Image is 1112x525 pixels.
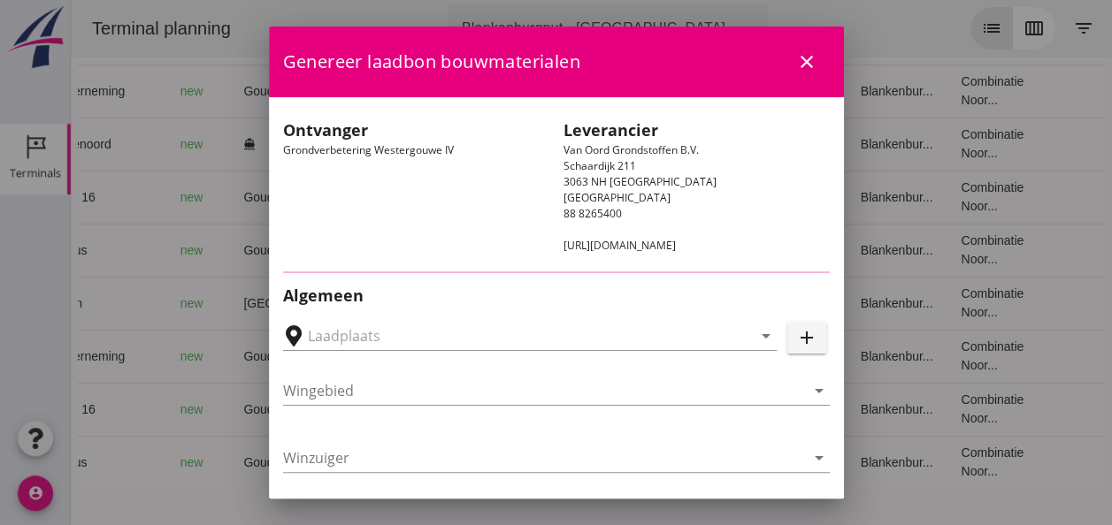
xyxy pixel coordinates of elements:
td: Blankenbur... [776,171,877,224]
td: Ontzilt oph.zan... [552,383,641,436]
small: m3 [409,87,423,97]
td: new [96,65,159,118]
i: directions_boat [217,403,229,415]
td: Combinatie Noor... [876,224,985,277]
i: directions_boat [217,350,229,362]
i: list [910,18,932,39]
td: Combinatie Noor... [876,277,985,330]
td: 621 [367,118,464,171]
td: 18 [641,224,776,277]
input: Wingebied [283,377,805,405]
td: new [96,436,159,489]
i: close [796,51,817,72]
td: 999 [367,436,464,489]
td: Combinatie Noor... [876,383,985,436]
td: 18 [641,65,776,118]
td: Filling sand [552,118,641,171]
i: filter_list [1002,18,1024,39]
td: Ontzilt oph.zan... [552,171,641,224]
td: 1298 [367,171,464,224]
td: Blankenbur... [776,224,877,277]
td: Combinatie Noor... [876,171,985,224]
h2: Leverancier [564,118,830,142]
div: Gouda [173,347,321,366]
h2: Ontvanger [283,118,549,142]
small: m3 [402,140,416,150]
td: Blankenbur... [776,65,877,118]
i: directions_boat [217,85,229,97]
div: Terminal planning [7,16,174,41]
small: m3 [409,193,423,203]
i: arrow_drop_down [809,380,830,401]
td: Filling sand [552,277,641,330]
i: directions_boat [173,138,185,150]
i: calendar_view_week [953,18,974,39]
td: Combinatie Noor... [876,118,985,171]
div: Gouda [173,400,321,419]
td: 18 [641,171,776,224]
div: Gouda [173,188,321,207]
input: Winzuiger [283,444,805,472]
td: Blankenbur... [776,330,877,383]
td: new [96,224,159,277]
td: Ontzilt oph.zan... [552,330,641,383]
td: 480 [367,277,464,330]
div: Gouda [173,82,321,101]
small: m3 [409,352,423,362]
div: Gouda [173,241,321,260]
input: Laadplaats [308,322,727,350]
td: 1231 [367,65,464,118]
td: 18 [641,277,776,330]
td: Ontzilt oph.zan... [552,224,641,277]
div: Van Oord Grondstoffen B.V. Schaardijk 211 3063 NH [GEOGRAPHIC_DATA] [GEOGRAPHIC_DATA] 88 8265400 ... [556,111,837,261]
i: directions_boat [217,244,229,256]
i: arrow_drop_down [755,325,777,346]
div: Genereer laadbon bouwmaterialen [269,27,844,97]
i: directions_boat [309,297,321,309]
i: directions_boat [217,456,229,468]
div: [GEOGRAPHIC_DATA] [173,294,321,313]
td: Blankenbur... [776,436,877,489]
i: arrow_drop_down [809,447,830,468]
td: new [96,383,159,436]
td: Ontzilt oph.zan... [552,65,641,118]
td: Blankenbur... [776,118,877,171]
td: Combinatie Noor... [876,436,985,489]
td: 1298 [367,383,464,436]
td: Blankenbur... [776,383,877,436]
i: directions_boat [217,191,229,203]
h2: Algemeen [283,284,830,308]
div: Grondverbetering Westergouwe IV [276,111,556,261]
td: Combinatie Noor... [876,330,985,383]
td: Combinatie Noor... [876,65,985,118]
td: 999 [367,224,464,277]
div: Gouda [173,453,321,472]
td: Ontzilt oph.zan... [552,436,641,489]
td: 1231 [367,330,464,383]
td: new [96,171,159,224]
div: Blankenburgput - [GEOGRAPHIC_DATA] [391,18,655,39]
td: 18 [641,383,776,436]
td: new [96,330,159,383]
td: 18 [641,436,776,489]
i: arrow_drop_down [665,18,686,39]
small: m3 [402,299,416,309]
i: add [796,327,817,348]
small: m3 [409,405,423,415]
td: Blankenbur... [776,277,877,330]
small: m3 [402,458,416,468]
td: 18 [641,118,776,171]
td: new [96,118,159,171]
td: new [96,277,159,330]
td: 18 [641,330,776,383]
small: m3 [402,246,416,256]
